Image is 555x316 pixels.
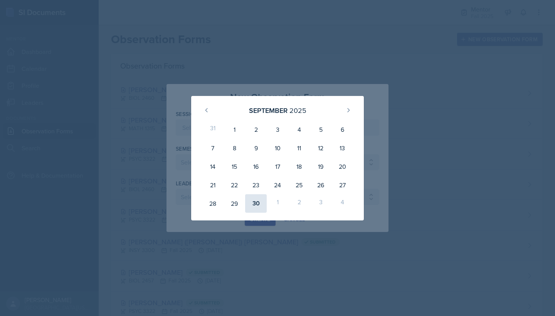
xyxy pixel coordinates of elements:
div: 2025 [289,105,306,116]
div: 16 [245,157,267,176]
div: 17 [267,157,288,176]
div: 21 [202,176,224,194]
div: 14 [202,157,224,176]
div: 20 [331,157,353,176]
div: 19 [310,157,331,176]
div: 3 [267,120,288,139]
div: 9 [245,139,267,157]
div: 26 [310,176,331,194]
div: 8 [224,139,245,157]
div: 22 [224,176,245,194]
div: 24 [267,176,288,194]
div: September [249,105,288,116]
div: 15 [224,157,245,176]
div: 13 [331,139,353,157]
div: 18 [288,157,310,176]
div: 4 [288,120,310,139]
div: 3 [310,194,331,213]
div: 23 [245,176,267,194]
div: 4 [331,194,353,213]
div: 1 [267,194,288,213]
div: 1 [224,120,245,139]
div: 12 [310,139,331,157]
div: 30 [245,194,267,213]
div: 25 [288,176,310,194]
div: 5 [310,120,331,139]
div: 7 [202,139,224,157]
div: 11 [288,139,310,157]
div: 2 [288,194,310,213]
div: 31 [202,120,224,139]
div: 10 [267,139,288,157]
div: 6 [331,120,353,139]
div: 2 [245,120,267,139]
div: 29 [224,194,245,213]
div: 27 [331,176,353,194]
div: 28 [202,194,224,213]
